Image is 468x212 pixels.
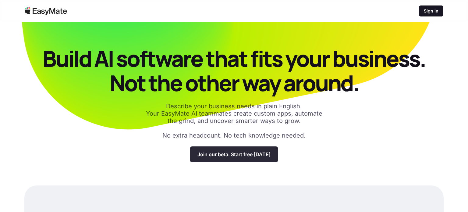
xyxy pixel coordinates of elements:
p: Sign in [424,8,438,14]
p: Join our beta. Start free [DATE] [197,151,271,157]
p: Describe your business needs in plain English. Your EasyMate AI teammates create custom apps, aut... [143,102,325,124]
a: Join our beta. Start free [DATE] [190,146,278,162]
p: No extra headcount. No tech knowledge needed. [162,132,306,139]
p: Build AI software that fits your business. Not the other way around. [24,46,444,95]
a: Sign in [419,5,443,16]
